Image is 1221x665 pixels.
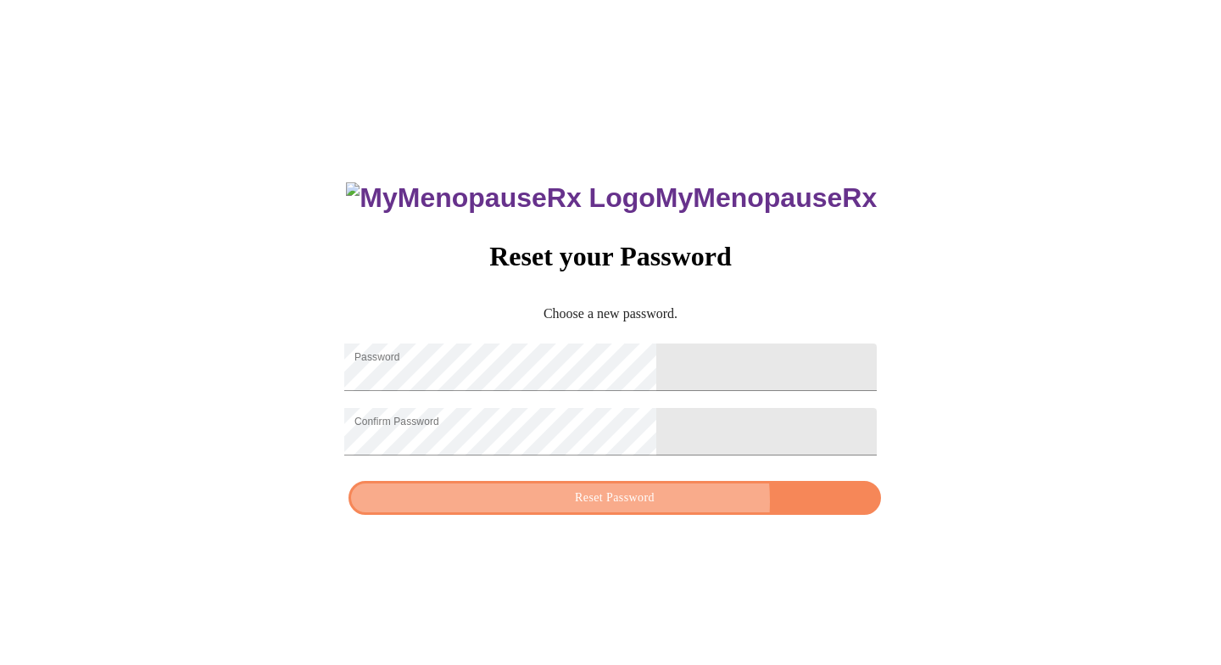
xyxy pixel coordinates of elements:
h3: Reset your Password [344,241,877,272]
p: Choose a new password. [344,306,877,321]
button: Reset Password [348,481,881,516]
span: Reset Password [368,488,861,509]
h3: MyMenopauseRx [346,182,877,214]
img: MyMenopauseRx Logo [346,182,655,214]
